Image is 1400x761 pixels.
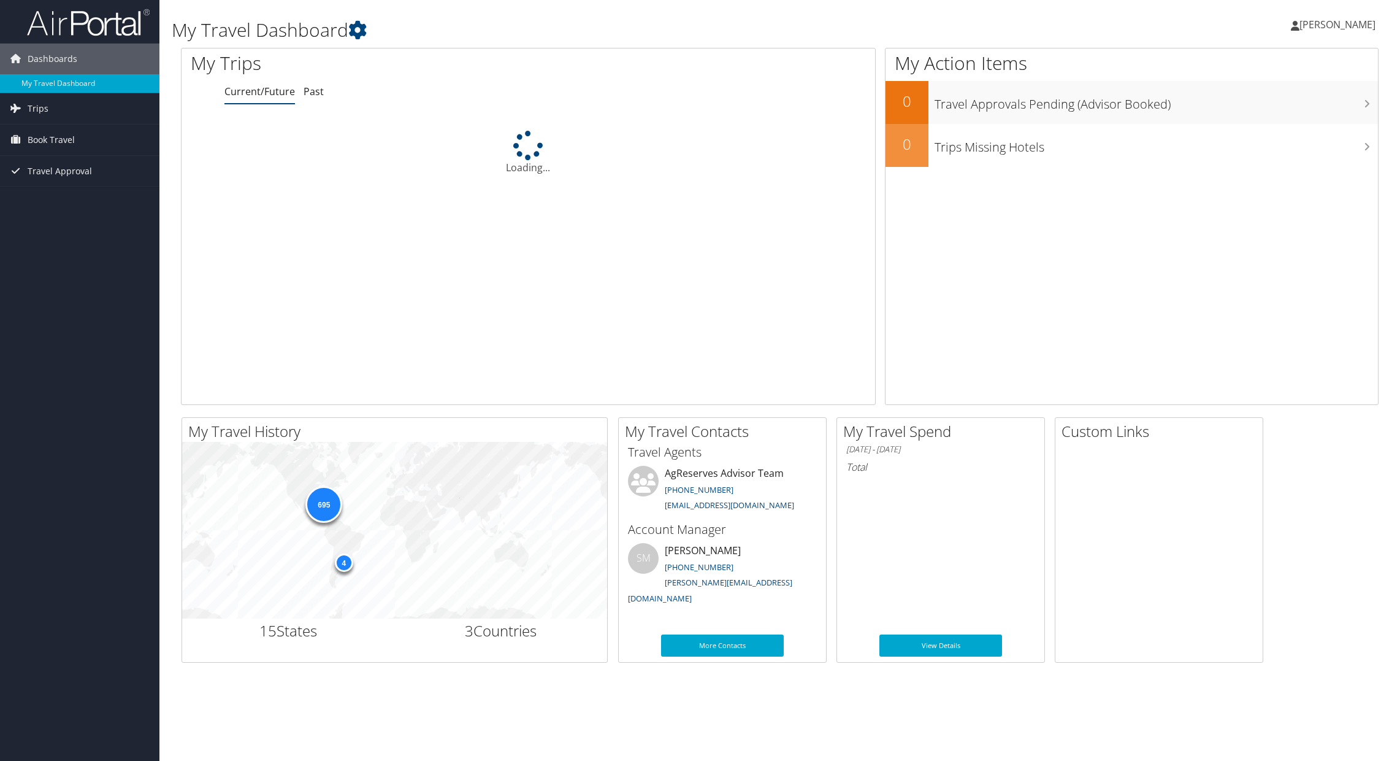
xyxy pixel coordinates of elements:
[625,421,826,442] h2: My Travel Contacts
[886,134,928,155] h2: 0
[661,635,784,657] a: More Contacts
[182,131,875,175] div: Loading...
[191,620,386,641] h2: States
[172,17,982,43] h1: My Travel Dashboard
[846,460,1035,474] h6: Total
[224,85,295,98] a: Current/Future
[665,484,733,495] a: [PHONE_NUMBER]
[846,444,1035,455] h6: [DATE] - [DATE]
[27,8,150,37] img: airportal-logo.png
[304,85,324,98] a: Past
[886,81,1378,124] a: 0Travel Approvals Pending (Advisor Booked)
[334,554,353,572] div: 4
[28,93,48,124] span: Trips
[935,133,1378,156] h3: Trips Missing Hotels
[259,620,277,641] span: 15
[1291,6,1388,43] a: [PERSON_NAME]
[28,156,92,187] span: Travel Approval
[628,444,817,461] h3: Travel Agents
[886,50,1378,76] h1: My Action Items
[305,486,342,523] div: 695
[188,421,607,442] h2: My Travel History
[465,620,473,641] span: 3
[622,466,823,516] li: AgReserves Advisor Team
[1299,18,1375,31] span: [PERSON_NAME]
[628,577,792,604] a: [PERSON_NAME][EMAIL_ADDRESS][DOMAIN_NAME]
[622,543,823,609] li: [PERSON_NAME]
[843,421,1044,442] h2: My Travel Spend
[191,50,577,76] h1: My Trips
[628,543,659,574] div: SM
[886,124,1378,167] a: 0Trips Missing Hotels
[28,125,75,155] span: Book Travel
[665,500,794,511] a: [EMAIL_ADDRESS][DOMAIN_NAME]
[665,562,733,573] a: [PHONE_NUMBER]
[886,91,928,112] h2: 0
[628,521,817,538] h3: Account Manager
[404,620,599,641] h2: Countries
[1061,421,1263,442] h2: Custom Links
[935,90,1378,113] h3: Travel Approvals Pending (Advisor Booked)
[879,635,1002,657] a: View Details
[28,44,77,74] span: Dashboards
